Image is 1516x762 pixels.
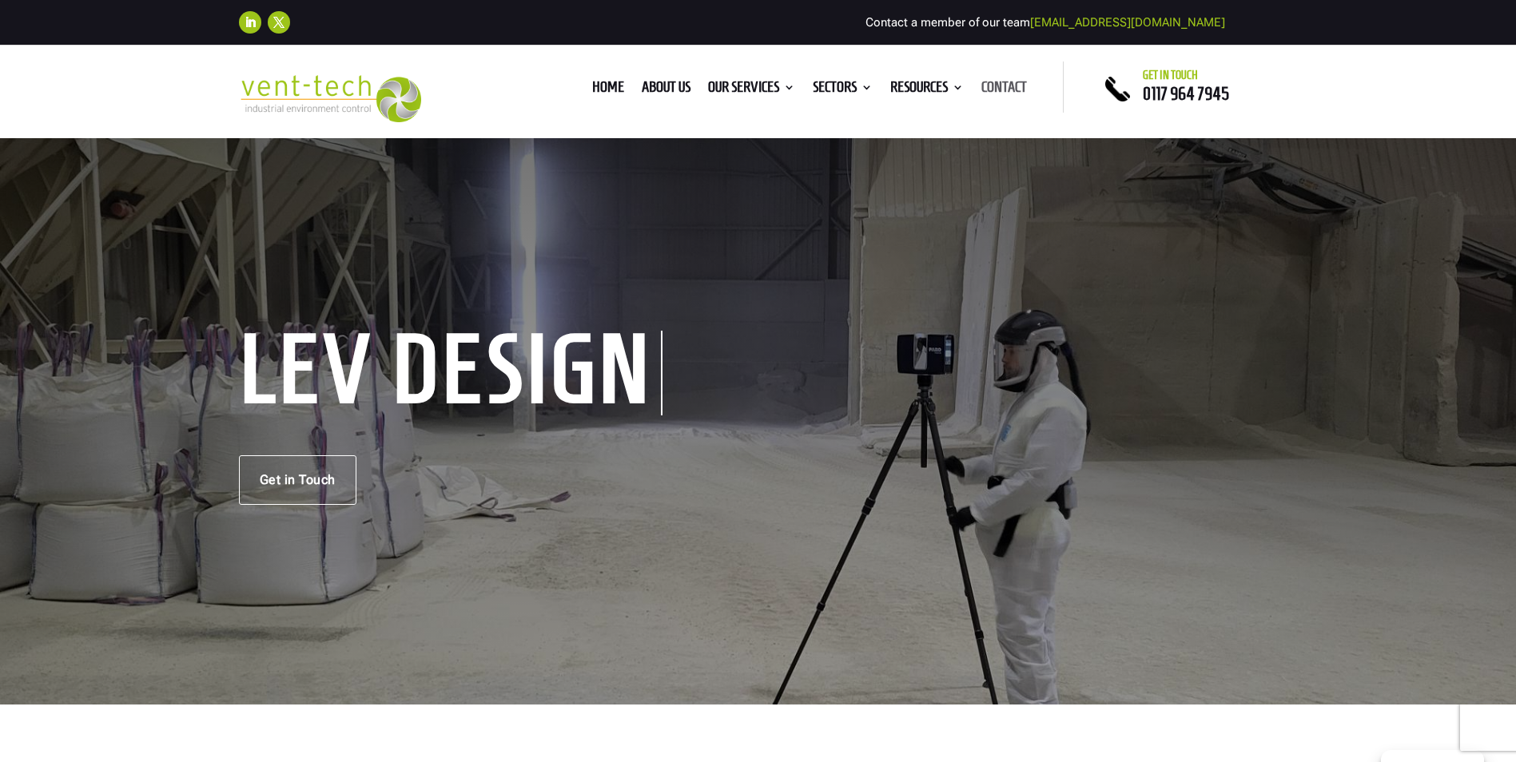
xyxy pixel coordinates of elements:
span: Get in touch [1143,69,1198,81]
a: [EMAIL_ADDRESS][DOMAIN_NAME] [1030,15,1225,30]
a: Follow on LinkedIn [239,11,261,34]
a: Our Services [708,81,795,99]
a: Resources [890,81,964,99]
h1: LEV Design [239,331,663,415]
a: Sectors [813,81,873,99]
a: 0117 964 7945 [1143,84,1229,103]
a: About us [642,81,690,99]
a: Home [592,81,624,99]
img: 2023-09-27T08_35_16.549ZVENT-TECH---Clear-background [239,75,422,122]
a: Contact [981,81,1027,99]
span: Contact a member of our team [865,15,1225,30]
a: Get in Touch [239,455,356,505]
a: Follow on X [268,11,290,34]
